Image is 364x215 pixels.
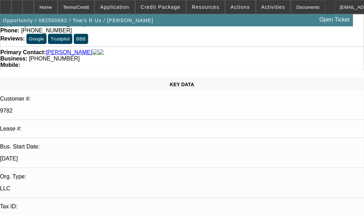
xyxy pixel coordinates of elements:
[170,82,194,87] span: KEY DATA
[192,4,219,10] span: Resources
[256,0,291,14] button: Activities
[21,27,72,33] span: [PHONE_NUMBER]
[46,49,92,56] a: [PERSON_NAME]
[98,49,104,56] img: linkedin-icon.png
[3,18,153,23] span: Opportunity / 082500662 / Tow's R Us / [PERSON_NAME]
[74,34,88,44] button: BBB
[0,49,46,56] strong: Primary Contact:
[0,27,19,33] strong: Phone:
[0,36,25,42] strong: Reviews:
[95,0,134,14] button: Application
[187,0,225,14] button: Resources
[317,14,352,26] a: Open Ticket
[26,34,47,44] button: Google
[92,49,98,56] img: facebook-icon.png
[135,0,186,14] button: Credit Package
[225,0,255,14] button: Actions
[48,34,72,44] button: Trustpilot
[0,56,27,62] strong: Business:
[100,4,129,10] span: Application
[0,62,20,68] strong: Mobile:
[29,56,80,62] span: [PHONE_NUMBER]
[231,4,250,10] span: Actions
[141,4,181,10] span: Credit Package
[261,4,285,10] span: Activities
